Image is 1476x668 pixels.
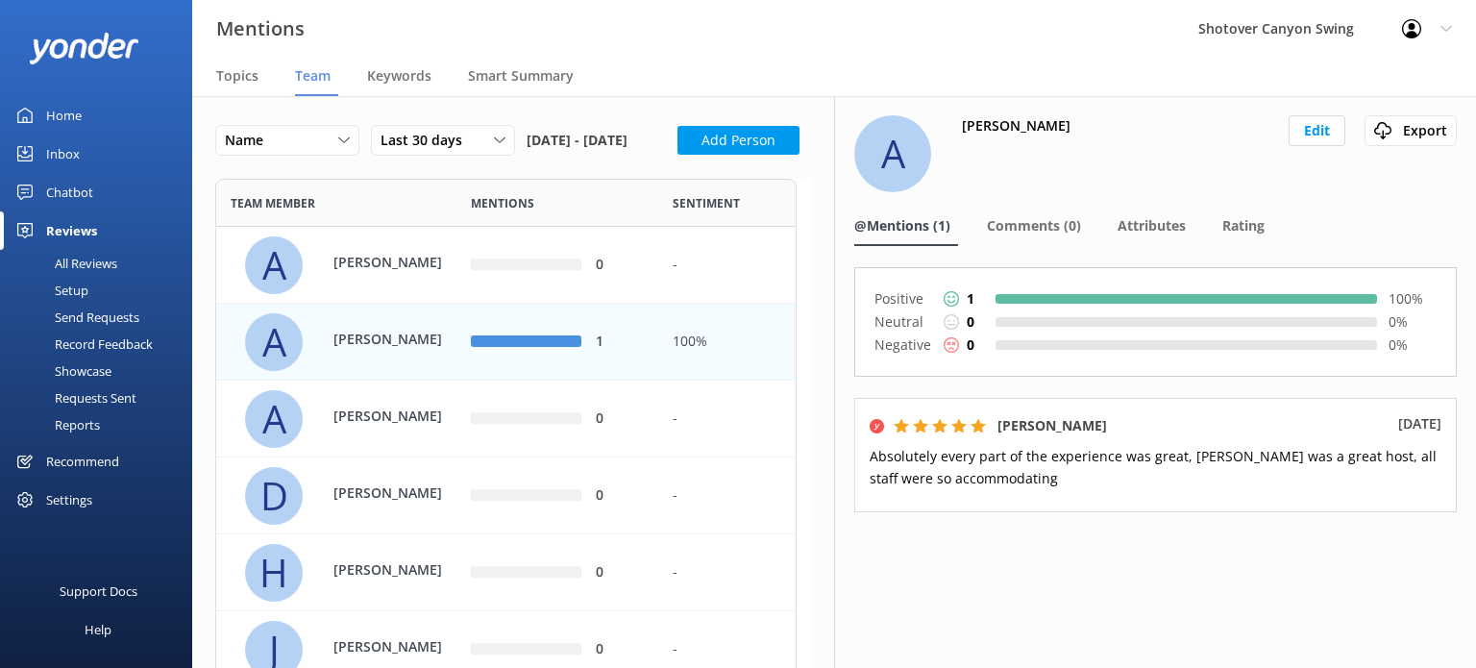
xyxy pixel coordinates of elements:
[60,572,137,610] div: Support Docs
[1369,120,1452,141] div: Export
[1398,413,1441,434] p: [DATE]
[46,442,119,481] div: Recommend
[12,277,88,304] div: Setup
[874,287,932,310] p: Positive
[596,408,644,430] div: 0
[596,485,644,507] div: 0
[46,173,93,211] div: Chatbot
[215,227,797,304] div: row
[673,332,781,353] div: 100%
[85,610,111,649] div: Help
[854,115,931,192] div: A
[12,358,111,384] div: Showcase
[216,13,305,44] h3: Mentions
[12,384,136,411] div: Requests Sent
[333,252,458,273] p: [PERSON_NAME]
[12,411,100,438] div: Reports
[225,130,275,151] span: Name
[12,384,192,411] a: Requests Sent
[987,216,1081,235] span: Comments (0)
[1118,216,1186,235] span: Attributes
[967,311,974,333] p: 0
[677,126,799,155] button: Add Person
[12,250,192,277] a: All Reviews
[673,408,781,430] div: -
[962,115,1070,136] h4: [PERSON_NAME]
[1222,216,1265,235] span: Rating
[12,411,192,438] a: Reports
[1289,115,1345,146] button: Edit
[12,304,192,331] a: Send Requests
[673,255,781,276] div: -
[12,304,139,331] div: Send Requests
[216,66,258,86] span: Topics
[215,534,797,611] div: row
[245,313,303,371] div: A
[333,559,458,581] p: [PERSON_NAME]
[874,334,932,357] p: Negative
[997,415,1107,436] h5: [PERSON_NAME]
[333,636,458,657] p: [PERSON_NAME]
[46,481,92,519] div: Settings
[596,639,644,660] div: 0
[333,406,458,427] p: [PERSON_NAME]
[673,562,781,583] div: -
[870,447,1437,486] span: Absolutely every part of the experience was great, [PERSON_NAME] was a great host, all staff were...
[12,250,117,277] div: All Reviews
[245,467,303,525] div: D
[46,96,82,135] div: Home
[673,194,740,212] span: Sentiment
[596,255,644,276] div: 0
[967,288,974,309] p: 1
[468,66,574,86] span: Smart Summary
[295,66,331,86] span: Team
[245,236,303,294] div: A
[12,331,192,358] a: Record Feedback
[381,130,474,151] span: Last 30 days
[12,331,153,358] div: Record Feedback
[333,329,458,350] p: [PERSON_NAME]
[215,458,797,534] div: row
[333,482,458,504] p: [PERSON_NAME]
[967,334,974,356] p: 0
[215,304,797,381] div: row
[231,194,315,212] span: Team member
[215,381,797,458] div: row
[673,485,781,507] div: -
[471,194,534,212] span: Mentions
[596,562,644,583] div: 0
[12,277,192,304] a: Setup
[527,125,627,156] span: [DATE] - [DATE]
[1389,288,1437,309] p: 100 %
[29,33,139,64] img: yonder-white-logo.png
[367,66,431,86] span: Keywords
[245,390,303,448] div: A
[596,332,644,353] div: 1
[1389,311,1437,333] p: 0 %
[874,310,932,334] p: Neutral
[245,544,303,602] div: H
[46,135,80,173] div: Inbox
[854,216,950,235] span: @Mentions (1)
[46,211,97,250] div: Reviews
[1389,334,1437,356] p: 0 %
[12,358,192,384] a: Showcase
[673,639,781,660] div: -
